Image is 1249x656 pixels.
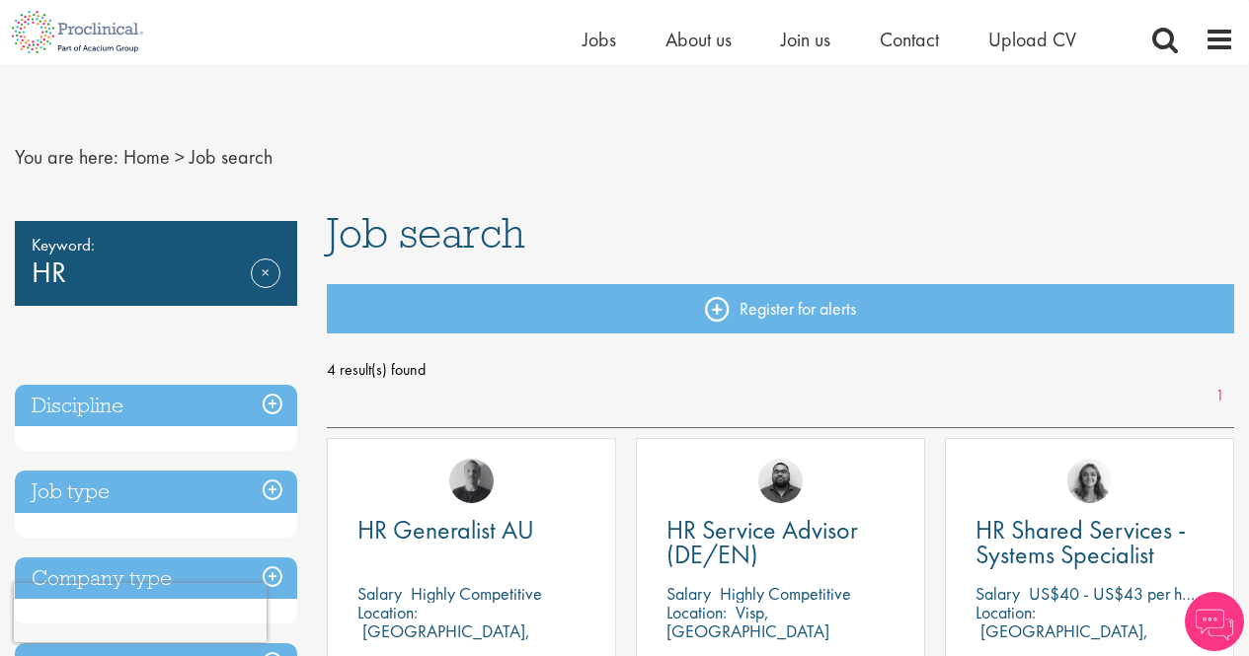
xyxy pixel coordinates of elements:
[665,27,732,52] a: About us
[1185,592,1244,651] img: Chatbot
[15,144,118,170] span: You are here:
[449,459,494,503] img: Felix Zimmer
[357,518,585,543] a: HR Generalist AU
[15,557,297,600] h3: Company type
[758,459,803,503] img: Ashley Bennett
[666,601,727,623] span: Location:
[357,601,418,623] span: Location:
[1067,459,1112,503] img: Jackie Cerchio
[988,27,1076,52] a: Upload CV
[251,258,280,316] a: Remove
[411,582,542,605] p: Highly Competitive
[175,144,185,170] span: >
[976,518,1204,567] a: HR Shared Services - Systems Specialist
[357,582,402,605] span: Salary
[15,221,297,306] div: HR
[32,231,280,258] span: Keyword:
[666,518,895,567] a: HR Service Advisor (DE/EN)
[14,583,267,642] iframe: reCAPTCHA
[123,144,170,170] a: breadcrumb link
[976,513,1186,571] span: HR Shared Services - Systems Specialist
[976,582,1020,605] span: Salary
[880,27,939,52] a: Contact
[1029,582,1204,605] p: US$40 - US$43 per hour
[190,144,273,170] span: Job search
[720,582,851,605] p: Highly Competitive
[15,471,297,513] h3: Job type
[327,355,1234,385] span: 4 result(s) found
[15,385,297,427] h3: Discipline
[357,513,534,547] span: HR Generalist AU
[327,206,525,259] span: Job search
[666,513,858,571] span: HR Service Advisor (DE/EN)
[976,601,1036,623] span: Location:
[583,27,616,52] a: Jobs
[666,601,829,642] p: Visp, [GEOGRAPHIC_DATA]
[1206,385,1234,407] a: 1
[781,27,830,52] a: Join us
[666,582,711,605] span: Salary
[327,284,1234,333] a: Register for alerts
